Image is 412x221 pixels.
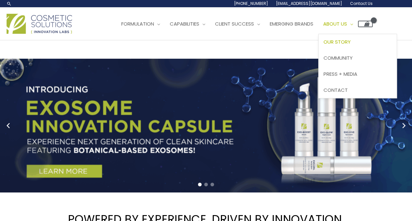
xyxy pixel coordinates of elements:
[276,1,342,6] span: [EMAIL_ADDRESS][DOMAIN_NAME]
[111,14,373,34] nav: Site Navigation
[358,21,373,27] a: View Shopping Cart, empty
[121,20,154,27] span: Formulation
[318,14,358,34] a: About Us
[324,70,357,77] span: Press + Media
[3,121,13,131] button: Previous slide
[210,183,214,186] span: Go to slide 3
[116,14,165,34] a: Formulation
[324,54,353,61] span: Community
[165,14,210,34] a: Capabilities
[324,87,348,93] span: Contact
[350,1,373,6] span: Contact Us
[7,1,12,6] a: Search icon link
[204,183,208,186] span: Go to slide 2
[7,14,72,34] img: Cosmetic Solutions Logo
[210,14,265,34] a: Client Success
[234,1,268,6] span: [PHONE_NUMBER]
[399,121,409,131] button: Next slide
[265,14,318,34] a: Emerging Brands
[198,183,202,186] span: Go to slide 1
[319,66,397,82] a: Press + Media
[170,20,199,27] span: Capabilities
[319,50,397,66] a: Community
[270,20,313,27] span: Emerging Brands
[319,82,397,98] a: Contact
[323,20,347,27] span: About Us
[324,38,351,45] span: Our Story
[319,34,397,50] a: Our Story
[215,20,254,27] span: Client Success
